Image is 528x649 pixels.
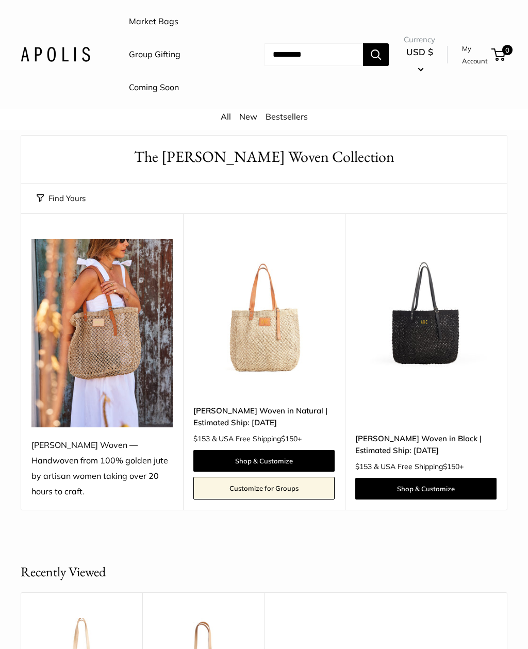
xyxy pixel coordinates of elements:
[266,111,308,122] a: Bestsellers
[221,111,231,122] a: All
[193,239,335,380] img: Mercado Woven in Natural | Estimated Ship: Oct. 19th
[212,435,302,442] span: & USA Free Shipping +
[129,14,178,29] a: Market Bags
[406,46,433,57] span: USD $
[265,43,363,66] input: Search...
[193,405,335,429] a: [PERSON_NAME] Woven in Natural | Estimated Ship: [DATE]
[443,462,459,471] span: $150
[193,477,335,500] a: Customize for Groups
[355,239,497,380] img: Mercado Woven in Black | Estimated Ship: Oct. 19th
[129,80,179,95] a: Coming Soon
[462,42,488,68] a: My Account
[492,48,505,61] a: 0
[355,432,497,457] a: [PERSON_NAME] Woven in Black | Estimated Ship: [DATE]
[193,239,335,380] a: Mercado Woven in Natural | Estimated Ship: Oct. 19thMercado Woven in Natural | Estimated Ship: Oc...
[404,44,435,77] button: USD $
[502,45,513,55] span: 0
[21,562,106,582] h2: Recently Viewed
[193,434,210,443] span: $153
[404,32,435,47] span: Currency
[374,463,464,470] span: & USA Free Shipping +
[355,478,497,500] a: Shop & Customize
[355,239,497,380] a: Mercado Woven in Black | Estimated Ship: Oct. 19thMercado Woven in Black | Estimated Ship: Oct. 19th
[193,450,335,472] a: Shop & Customize
[37,191,86,206] button: Find Yours
[239,111,257,122] a: New
[31,438,173,500] div: [PERSON_NAME] Woven — Handwoven from 100% golden jute by artisan women taking over 20 hours to cr...
[281,434,298,443] span: $150
[31,239,173,427] img: Mercado Woven — Handwoven from 100% golden jute by artisan women taking over 20 hours to craft.
[129,47,180,62] a: Group Gifting
[363,43,389,66] button: Search
[37,146,491,168] h1: The [PERSON_NAME] Woven Collection
[355,462,372,471] span: $153
[21,47,90,62] img: Apolis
